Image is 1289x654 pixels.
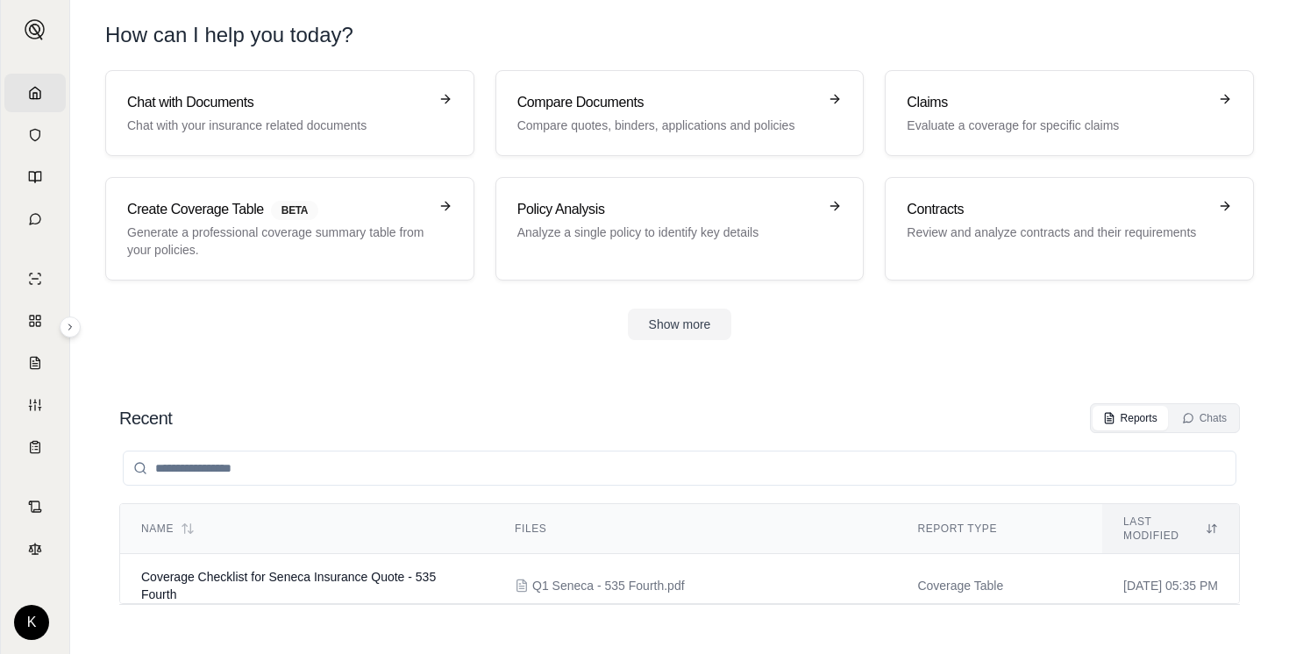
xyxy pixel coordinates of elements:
[1182,411,1227,425] div: Chats
[4,344,66,382] a: Claim Coverage
[896,554,1102,618] td: Coverage Table
[4,530,66,568] a: Legal Search Engine
[907,224,1207,241] p: Review and analyze contracts and their requirements
[1123,515,1218,543] div: Last modified
[14,605,49,640] div: K
[1102,554,1239,618] td: [DATE] 05:35 PM
[4,386,66,424] a: Custom Report
[141,522,473,536] div: Name
[532,577,685,594] span: Q1 Seneca - 535 Fourth.pdf
[127,199,428,220] h3: Create Coverage Table
[141,570,436,601] span: Coverage Checklist for Seneca Insurance Quote - 535 Fourth
[25,19,46,40] img: Expand sidebar
[105,21,353,49] h1: How can I help you today?
[4,74,66,112] a: Home
[885,177,1254,281] a: ContractsReview and analyze contracts and their requirements
[517,199,818,220] h3: Policy Analysis
[494,504,896,554] th: Files
[127,117,428,134] p: Chat with your insurance related documents
[119,406,172,430] h2: Recent
[495,177,865,281] a: Policy AnalysisAnalyze a single policy to identify key details
[885,70,1254,156] a: ClaimsEvaluate a coverage for specific claims
[4,487,66,526] a: Contract Analysis
[4,428,66,466] a: Coverage Table
[495,70,865,156] a: Compare DocumentsCompare quotes, binders, applications and policies
[628,309,732,340] button: Show more
[907,199,1207,220] h3: Contracts
[517,117,818,134] p: Compare quotes, binders, applications and policies
[907,92,1207,113] h3: Claims
[271,201,318,220] span: BETA
[127,92,428,113] h3: Chat with Documents
[1103,411,1157,425] div: Reports
[4,158,66,196] a: Prompt Library
[105,70,474,156] a: Chat with DocumentsChat with your insurance related documents
[517,92,818,113] h3: Compare Documents
[4,302,66,340] a: Policy Comparisons
[127,224,428,259] p: Generate a professional coverage summary table from your policies.
[1093,406,1168,430] button: Reports
[105,177,474,281] a: Create Coverage TableBETAGenerate a professional coverage summary table from your policies.
[18,12,53,47] button: Expand sidebar
[60,316,81,338] button: Expand sidebar
[4,200,66,238] a: Chat
[896,504,1102,554] th: Report Type
[1171,406,1237,430] button: Chats
[4,259,66,298] a: Single Policy
[907,117,1207,134] p: Evaluate a coverage for specific claims
[4,116,66,154] a: Documents Vault
[517,224,818,241] p: Analyze a single policy to identify key details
